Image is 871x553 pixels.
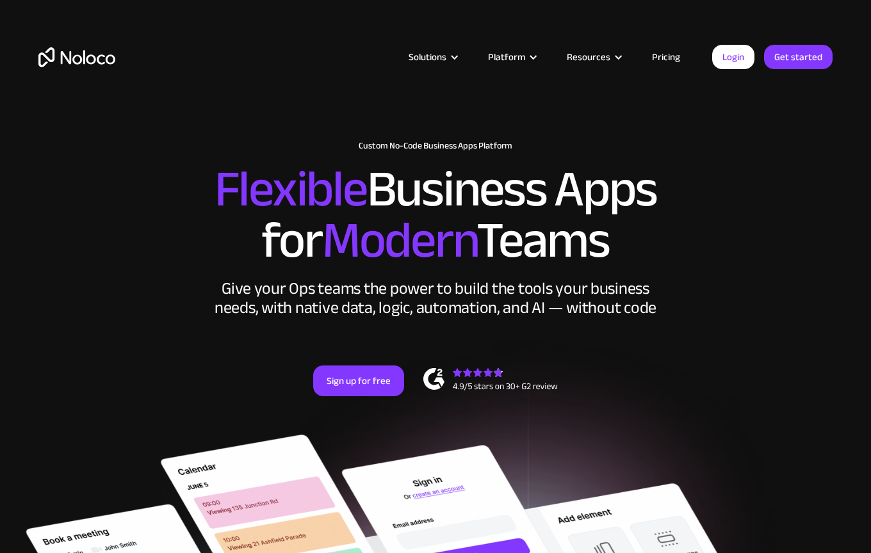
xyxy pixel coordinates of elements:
[322,193,476,288] span: Modern
[764,45,833,69] a: Get started
[409,49,446,65] div: Solutions
[38,141,833,151] h1: Custom No-Code Business Apps Platform
[313,365,404,396] a: Sign up for free
[712,45,754,69] a: Login
[636,49,696,65] a: Pricing
[393,49,472,65] div: Solutions
[211,279,660,317] div: Give your Ops teams the power to build the tools your business needs, with native data, logic, au...
[488,49,525,65] div: Platform
[215,141,367,237] span: Flexible
[567,49,610,65] div: Resources
[551,49,636,65] div: Resources
[472,49,551,65] div: Platform
[38,47,115,67] a: home
[38,164,833,266] h2: Business Apps for Teams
